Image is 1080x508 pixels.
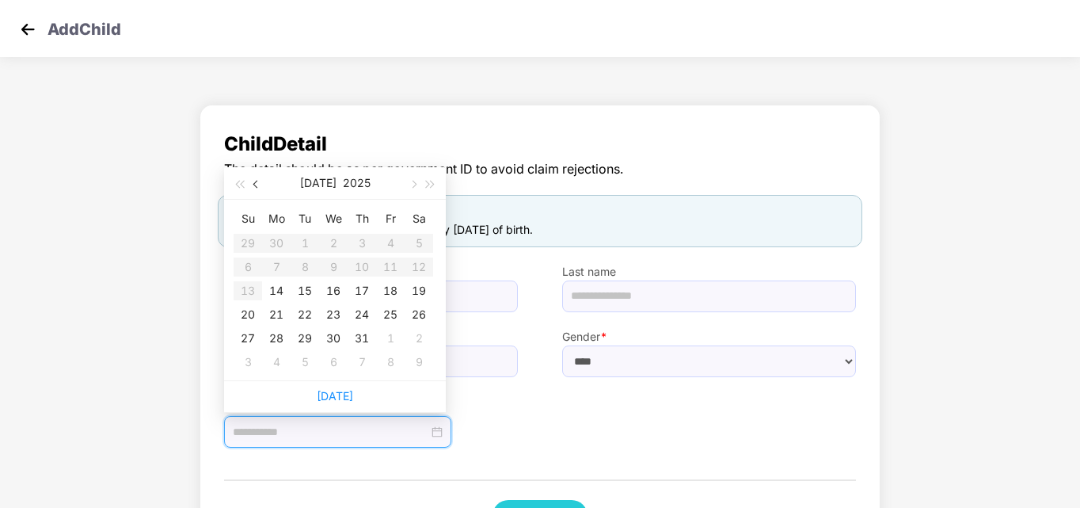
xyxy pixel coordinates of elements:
td: 2025-08-08 [376,350,405,374]
td: 2025-07-15 [291,279,319,303]
div: 8 [381,353,400,372]
td: 2025-07-28 [262,327,291,350]
div: 16 [324,281,343,300]
td: 2025-08-07 [348,350,376,374]
th: Tu [291,206,319,231]
button: 2025 [343,167,371,199]
a: [DATE] [317,389,353,403]
td: 2025-07-21 [262,303,291,327]
div: 30 [324,329,343,348]
div: 2 [409,329,428,348]
div: 7 [352,353,371,372]
div: 4 [267,353,286,372]
td: 2025-08-09 [405,350,433,374]
div: 19 [409,281,428,300]
th: Sa [405,206,433,231]
td: 2025-07-17 [348,279,376,303]
div: 21 [267,305,286,324]
div: 6 [324,353,343,372]
div: 9 [409,353,428,372]
div: 5 [295,353,314,372]
div: 27 [238,329,257,348]
div: 23 [324,305,343,324]
th: We [319,206,348,231]
td: 2025-08-06 [319,350,348,374]
div: 31 [352,329,371,348]
th: Th [348,206,376,231]
div: 22 [295,305,314,324]
img: svg+xml;base64,PHN2ZyB4bWxucz0iaHR0cDovL3d3dy53My5vcmcvMjAwMC9zdmciIHdpZHRoPSIzMCIgaGVpZ2h0PSIzMC... [16,17,40,41]
th: Su [234,206,262,231]
div: 28 [267,329,286,348]
label: Last name [562,263,856,281]
td: 2025-07-27 [234,327,262,350]
label: Gender [562,328,856,346]
div: 29 [295,329,314,348]
td: 2025-07-30 [319,327,348,350]
div: 26 [409,305,428,324]
div: 15 [295,281,314,300]
td: 2025-08-01 [376,327,405,350]
div: 25 [381,305,400,324]
td: 2025-07-31 [348,327,376,350]
td: 2025-08-03 [234,350,262,374]
div: 24 [352,305,371,324]
td: 2025-07-25 [376,303,405,327]
div: 14 [267,281,286,300]
p: Add Child [48,17,121,36]
td: 2025-08-04 [262,350,291,374]
button: [DATE] [300,167,337,199]
td: 2025-07-18 [376,279,405,303]
div: 18 [381,281,400,300]
th: Fr [376,206,405,231]
td: 2025-07-20 [234,303,262,327]
td: 2025-08-02 [405,327,433,350]
td: 2025-07-19 [405,279,433,303]
td: 2025-07-14 [262,279,291,303]
td: 2025-07-26 [405,303,433,327]
div: 20 [238,305,257,324]
td: 2025-07-23 [319,303,348,327]
div: 17 [352,281,371,300]
td: 2025-07-16 [319,279,348,303]
div: 3 [238,353,257,372]
td: 2025-07-24 [348,303,376,327]
th: Mo [262,206,291,231]
td: 2025-08-05 [291,350,319,374]
span: The detail should be as per government ID to avoid claim rejections. [224,159,856,179]
td: 2025-07-22 [291,303,319,327]
span: Child Detail [224,129,856,159]
td: 2025-07-29 [291,327,319,350]
div: 1 [381,329,400,348]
